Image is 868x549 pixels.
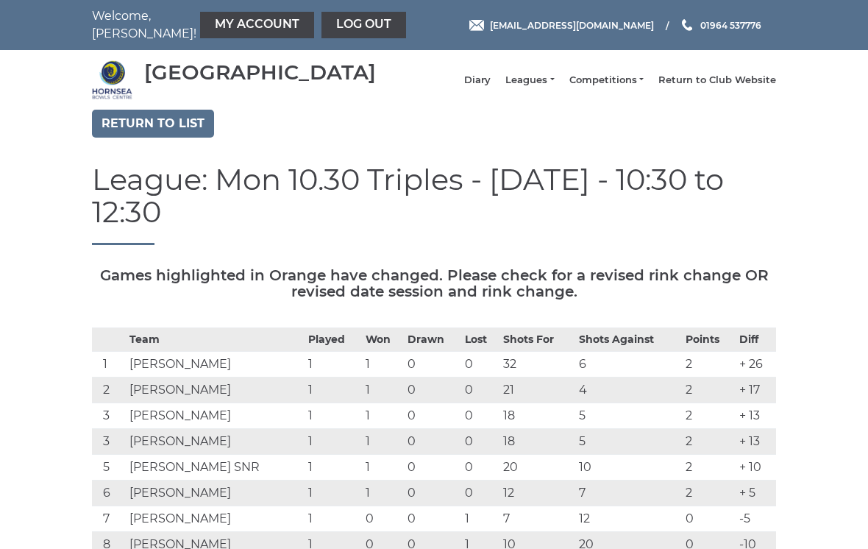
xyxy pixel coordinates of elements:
[575,481,683,506] td: 7
[499,352,575,378] td: 32
[499,403,575,429] td: 18
[126,328,305,352] th: Team
[499,328,575,352] th: Shots For
[362,328,404,352] th: Won
[92,429,126,455] td: 3
[305,506,362,532] td: 1
[499,378,575,403] td: 21
[575,328,683,352] th: Shots Against
[144,61,376,84] div: [GEOGRAPHIC_DATA]
[92,163,776,245] h1: League: Mon 10.30 Triples - [DATE] - 10:30 to 12:30
[305,481,362,506] td: 1
[404,506,461,532] td: 0
[575,506,683,532] td: 12
[682,455,736,481] td: 2
[404,403,461,429] td: 0
[469,18,654,32] a: Email [EMAIL_ADDRESS][DOMAIN_NAME]
[461,429,499,455] td: 0
[362,481,404,506] td: 1
[200,12,314,38] a: My Account
[305,352,362,378] td: 1
[404,481,461,506] td: 0
[736,429,776,455] td: + 13
[92,481,126,506] td: 6
[736,455,776,481] td: + 10
[736,378,776,403] td: + 17
[736,481,776,506] td: + 5
[461,352,499,378] td: 0
[682,378,736,403] td: 2
[682,19,692,31] img: Phone us
[575,378,683,403] td: 4
[404,455,461,481] td: 0
[569,74,644,87] a: Competitions
[362,455,404,481] td: 1
[736,506,776,532] td: -5
[464,74,491,87] a: Diary
[92,506,126,532] td: 7
[92,352,126,378] td: 1
[461,455,499,481] td: 0
[499,506,575,532] td: 7
[404,429,461,455] td: 0
[505,74,554,87] a: Leagues
[404,352,461,378] td: 0
[92,403,126,429] td: 3
[700,19,761,30] span: 01964 537776
[362,429,404,455] td: 1
[305,455,362,481] td: 1
[126,403,305,429] td: [PERSON_NAME]
[305,378,362,403] td: 1
[461,328,499,352] th: Lost
[92,7,364,43] nav: Welcome, [PERSON_NAME]!
[682,403,736,429] td: 2
[682,429,736,455] td: 2
[682,481,736,506] td: 2
[92,110,214,138] a: Return to list
[461,506,499,532] td: 1
[658,74,776,87] a: Return to Club Website
[461,378,499,403] td: 0
[404,328,461,352] th: Drawn
[92,267,776,300] h5: Games highlighted in Orange have changed. Please check for a revised rink change OR revised date ...
[92,60,132,100] img: Hornsea Bowls Centre
[321,12,406,38] a: Log out
[126,429,305,455] td: [PERSON_NAME]
[126,481,305,506] td: [PERSON_NAME]
[499,481,575,506] td: 12
[362,352,404,378] td: 1
[736,352,776,378] td: + 26
[362,378,404,403] td: 1
[461,403,499,429] td: 0
[126,506,305,532] td: [PERSON_NAME]
[736,328,776,352] th: Diff
[92,378,126,403] td: 2
[575,429,683,455] td: 5
[305,328,362,352] th: Played
[682,328,736,352] th: Points
[682,352,736,378] td: 2
[126,455,305,481] td: [PERSON_NAME] SNR
[575,352,683,378] td: 6
[404,378,461,403] td: 0
[469,20,484,31] img: Email
[736,403,776,429] td: + 13
[499,429,575,455] td: 18
[362,506,404,532] td: 0
[126,378,305,403] td: [PERSON_NAME]
[575,455,683,481] td: 10
[682,506,736,532] td: 0
[92,455,126,481] td: 5
[126,352,305,378] td: [PERSON_NAME]
[305,403,362,429] td: 1
[499,455,575,481] td: 20
[680,18,761,32] a: Phone us 01964 537776
[461,481,499,506] td: 0
[362,403,404,429] td: 1
[490,19,654,30] span: [EMAIL_ADDRESS][DOMAIN_NAME]
[305,429,362,455] td: 1
[575,403,683,429] td: 5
